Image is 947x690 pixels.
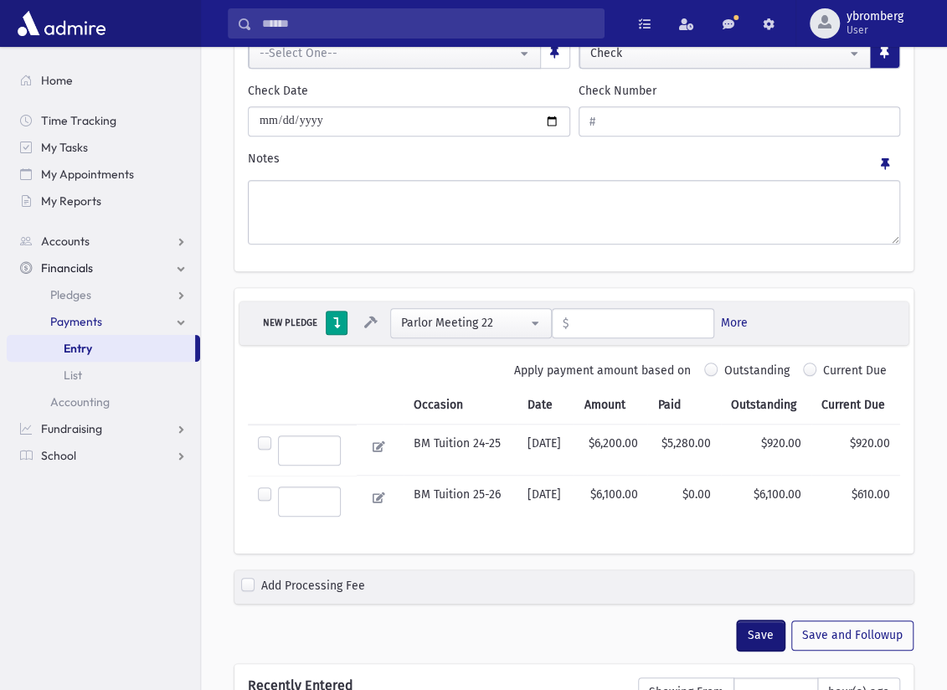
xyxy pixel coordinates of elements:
button: Parlor Meeting 22 [390,308,552,338]
a: Entry [7,335,195,362]
td: $610.00 [811,476,900,527]
a: More [721,314,748,332]
span: My Tasks [41,140,88,155]
th: Date [517,386,574,425]
a: Pledges [7,281,200,308]
a: Accounts [7,228,200,255]
button: Save [737,620,785,651]
td: $5,280.00 [647,424,721,476]
button: --Select One-- [249,39,541,69]
th: Outstanding [721,386,811,425]
a: School [7,442,200,469]
a: Accounting [7,389,200,415]
td: $6,100.00 [721,476,811,527]
a: Fundraising [7,415,200,442]
td: [DATE] [517,424,574,476]
span: Pledges [50,287,91,302]
span: Entry [64,341,92,356]
td: BM Tuition 24-25 [404,424,517,476]
label: Current Due [823,362,887,386]
a: My Appointments [7,161,200,188]
th: Paid [647,386,721,425]
span: User [847,23,903,37]
span: My Reports [41,193,101,209]
span: Payments [50,314,102,329]
img: AdmirePro [13,7,110,40]
a: Time Tracking [7,107,200,134]
label: Add Processing Fee [261,577,365,597]
span: Time Tracking [41,113,116,128]
a: My Reports [7,188,200,214]
span: My Appointments [41,167,134,182]
span: # [579,107,596,137]
td: $6,200.00 [574,424,647,476]
label: Check Number [579,82,656,100]
td: $920.00 [721,424,811,476]
span: Fundraising [41,421,102,436]
input: Search [252,8,604,39]
label: Notes [248,150,280,173]
span: Financials [41,260,93,275]
span: Accounts [41,234,90,249]
th: Amount [574,386,647,425]
td: $0.00 [647,476,721,527]
td: BM Tuition 25-26 [404,476,517,527]
th: Occasion [404,386,517,425]
span: Home [41,73,73,88]
a: Home [7,67,200,94]
td: $920.00 [811,424,900,476]
a: Payments [7,308,200,335]
a: List [7,362,200,389]
td: [DATE] [517,476,574,527]
button: Check [579,39,872,69]
span: School [41,448,76,463]
span: Accounting [50,394,110,409]
div: NEW PLEDGE [258,315,322,331]
a: Financials [7,255,200,281]
div: Check [590,44,847,62]
button: Save and Followup [791,620,914,651]
th: Current Due [811,386,900,425]
span: $ [553,309,569,339]
span: ybromberg [847,10,903,23]
label: Outstanding [724,362,790,386]
span: List [64,368,82,383]
td: $6,100.00 [574,476,647,527]
div: --Select One-- [260,44,517,62]
a: My Tasks [7,134,200,161]
div: Parlor Meeting 22 [401,314,528,332]
label: Check Date [248,82,308,100]
label: Apply payment amount based on [514,362,691,379]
